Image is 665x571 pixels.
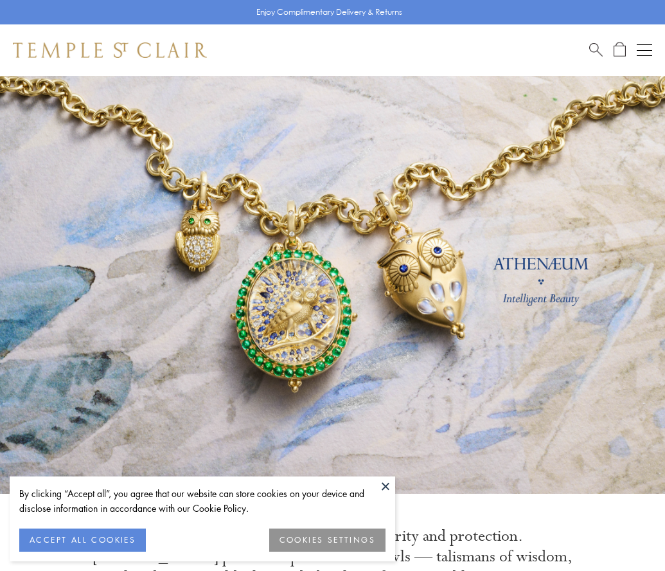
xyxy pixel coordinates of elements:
[19,529,146,552] button: ACCEPT ALL COOKIES
[637,42,652,58] button: Open navigation
[19,486,386,516] div: By clicking “Accept all”, you agree that our website can store cookies on your device and disclos...
[13,42,207,58] img: Temple St. Clair
[589,42,603,58] a: Search
[269,529,386,552] button: COOKIES SETTINGS
[256,6,402,19] p: Enjoy Complimentary Delivery & Returns
[614,42,626,58] a: Open Shopping Bag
